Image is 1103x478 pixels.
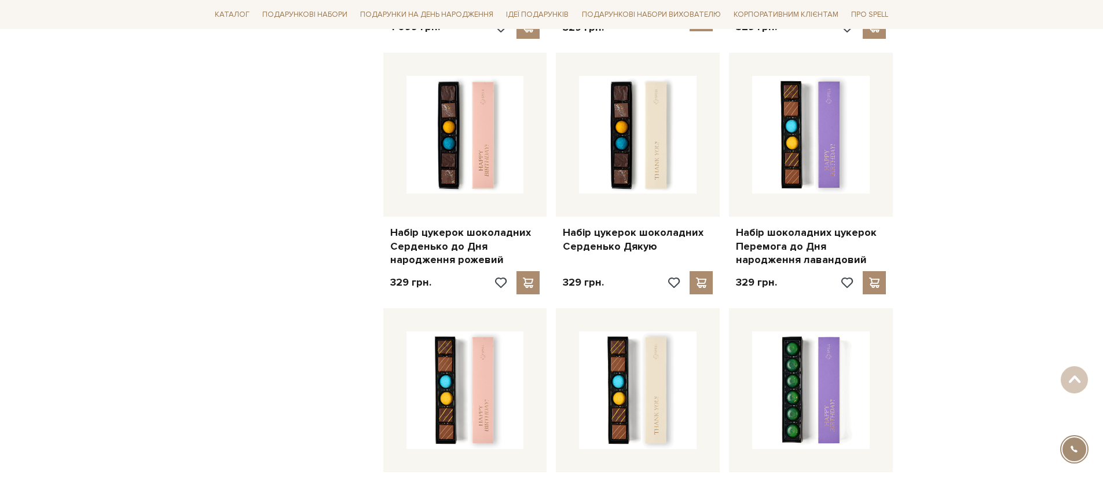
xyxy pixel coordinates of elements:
[210,6,254,24] a: Каталог
[390,226,540,267] a: Набір цукерок шоколадних Серденько до Дня народження рожевий
[501,6,573,24] a: Ідеї подарунків
[563,226,713,253] a: Набір цукерок шоколадних Серденько Дякую
[563,276,604,289] p: 329 грн.
[736,226,886,267] a: Набір шоколадних цукерок Перемога до Дня народження лавандовий
[736,276,777,289] p: 329 грн.
[729,5,843,24] a: Корпоративним клієнтам
[577,5,725,24] a: Подарункові набори вихователю
[356,6,498,24] a: Подарунки на День народження
[390,276,431,289] p: 329 грн.
[258,6,352,24] a: Подарункові набори
[847,6,893,24] a: Про Spell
